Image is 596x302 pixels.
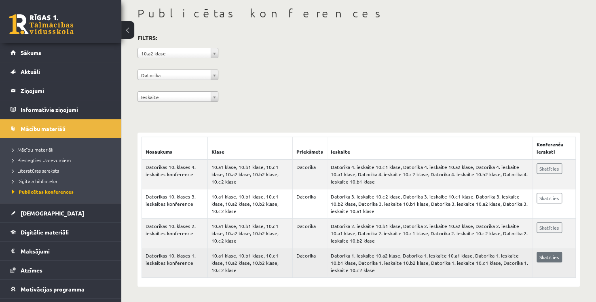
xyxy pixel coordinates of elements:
[327,219,533,248] td: Datorika 2. ieskaite 10.b1 klase, Datorika 2. ieskaite 10.a2 klase, Datorika 2. ieskaite 10.a1 kl...
[207,219,293,248] td: 10.a1 klase, 10.b1 klase, 10.c1 klase, 10.a2 klase, 10.b2 klase, 10.c2 klase
[11,204,111,222] a: [DEMOGRAPHIC_DATA]
[12,167,113,174] a: Literatūras saraksts
[142,159,208,189] td: Datorikas 10. klases 4. ieskaites konference
[207,248,293,278] td: 10.a1 klase, 10.b1 klase, 10.c1 klase, 10.a2 klase, 10.b2 klase, 10.c2 klase
[12,188,113,195] a: Publicētas konferences
[11,43,111,62] a: Sākums
[12,177,113,185] a: Digitālā bibliotēka
[12,157,71,163] span: Pieslēgties Uzdevumiem
[137,48,218,58] a: 10.a2 klase
[533,137,575,160] th: Konferenču ieraksti
[21,125,66,132] span: Mācību materiāli
[327,248,533,278] td: Datorika 1. ieskaite 10.a2 klase, Datorika 1. ieskaite 10.a1 klase, Datorika 1. ieskaite 10.b1 kl...
[537,193,562,203] a: Skatīties
[12,146,53,153] span: Mācību materiāli
[293,159,327,189] td: Datorika
[293,248,327,278] td: Datorika
[11,119,111,138] a: Mācību materiāli
[327,159,533,189] td: Datorika 4. ieskaite 10.c1 klase, Datorika 4. ieskaite 10.a2 klase, Datorika 4. ieskaite 10.a1 kl...
[207,189,293,219] td: 10.a1 klase, 10.b1 klase, 10.c1 klase, 10.a2 klase, 10.b2 klase, 10.c2 klase
[11,223,111,241] a: Digitālie materiāli
[142,219,208,248] td: Datorikas 10. klases 2. ieskaites konference
[293,219,327,248] td: Datorika
[21,100,111,119] legend: Informatīvie ziņojumi
[9,14,74,34] a: Rīgas 1. Tālmācības vidusskola
[142,137,208,160] th: Nosaukums
[11,261,111,279] a: Atzīmes
[21,49,41,56] span: Sākums
[21,68,40,75] span: Aktuāli
[12,188,74,195] span: Publicētas konferences
[207,159,293,189] td: 10.a1 klase, 10.b1 klase, 10.c1 klase, 10.a2 klase, 10.b2 klase, 10.c2 klase
[11,280,111,298] a: Motivācijas programma
[12,167,59,174] span: Literatūras saraksts
[327,137,533,160] th: Ieskaite
[537,222,562,233] a: Skatīties
[137,91,218,102] a: Ieskaite
[141,48,207,59] span: 10.a2 klase
[12,146,113,153] a: Mācību materiāli
[537,252,562,262] a: Skatīties
[12,178,57,184] span: Digitālā bibliotēka
[327,189,533,219] td: Datorika 3. ieskaite 10.c2 klase, Datorika 3. ieskaite 10.c1 klase, Datorika 3. ieskaite 10.b2 kl...
[11,100,111,119] a: Informatīvie ziņojumi
[21,266,42,274] span: Atzīmes
[141,70,207,80] span: Datorika
[537,163,562,174] a: Skatīties
[293,137,327,160] th: Priekšmets
[137,6,580,20] h1: Publicētas konferences
[21,209,84,217] span: [DEMOGRAPHIC_DATA]
[207,137,293,160] th: Klase
[137,70,218,80] a: Datorika
[21,242,111,260] legend: Maksājumi
[142,248,208,278] td: Datorikas 10. klases 1. ieskaites konference
[11,62,111,81] a: Aktuāli
[137,32,570,43] h3: Filtrs:
[21,228,69,236] span: Digitālie materiāli
[11,242,111,260] a: Maksājumi
[142,189,208,219] td: Datorikas 10. klases 3. ieskaites konference
[21,285,85,293] span: Motivācijas programma
[12,156,113,164] a: Pieslēgties Uzdevumiem
[21,81,111,100] legend: Ziņojumi
[11,81,111,100] a: Ziņojumi
[293,189,327,219] td: Datorika
[141,92,207,102] span: Ieskaite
